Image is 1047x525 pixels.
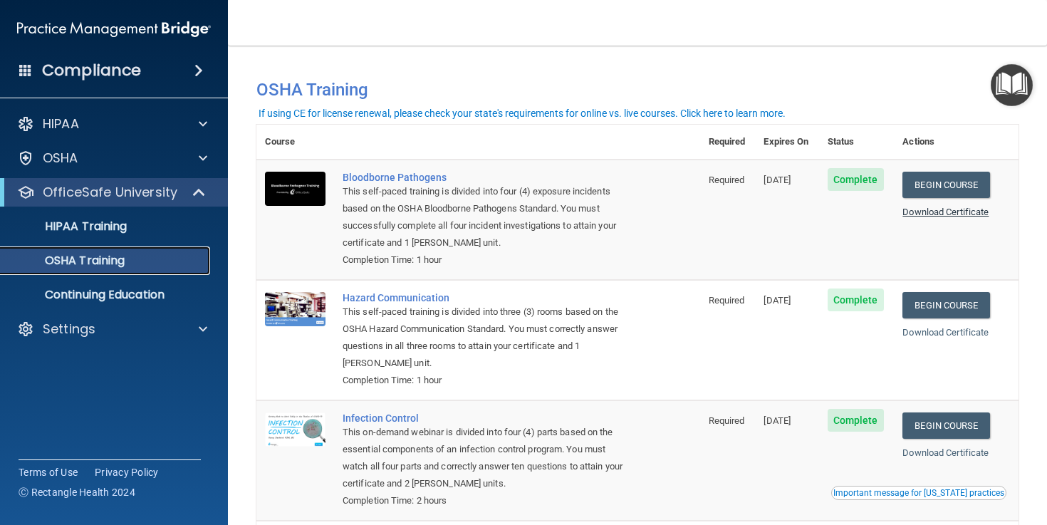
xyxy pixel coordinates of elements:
[19,465,78,479] a: Terms of Use
[9,288,204,302] p: Continuing Education
[17,115,207,132] a: HIPAA
[343,424,629,492] div: This on-demand webinar is divided into four (4) parts based on the essential components of an inf...
[828,409,884,432] span: Complete
[9,254,125,268] p: OSHA Training
[764,295,791,306] span: [DATE]
[991,64,1033,106] button: Open Resource Center
[764,175,791,185] span: [DATE]
[902,172,989,198] a: Begin Course
[42,61,141,80] h4: Compliance
[9,219,127,234] p: HIPAA Training
[256,106,788,120] button: If using CE for license renewal, please check your state's requirements for online vs. live cours...
[95,465,159,479] a: Privacy Policy
[833,489,1004,497] div: Important message for [US_STATE] practices
[343,303,629,372] div: This self-paced training is divided into three (3) rooms based on the OSHA Hazard Communication S...
[343,251,629,269] div: Completion Time: 1 hour
[902,447,989,458] a: Download Certificate
[17,184,207,201] a: OfficeSafe University
[43,115,79,132] p: HIPAA
[343,372,629,389] div: Completion Time: 1 hour
[43,321,95,338] p: Settings
[259,108,786,118] div: If using CE for license renewal, please check your state's requirements for online vs. live cours...
[902,207,989,217] a: Download Certificate
[43,150,78,167] p: OSHA
[343,183,629,251] div: This self-paced training is divided into four (4) exposure incidents based on the OSHA Bloodborne...
[343,492,629,509] div: Completion Time: 2 hours
[755,125,818,160] th: Expires On
[902,292,989,318] a: Begin Course
[343,412,629,424] a: Infection Control
[902,412,989,439] a: Begin Course
[819,125,895,160] th: Status
[828,289,884,311] span: Complete
[709,175,745,185] span: Required
[709,295,745,306] span: Required
[19,485,135,499] span: Ⓒ Rectangle Health 2024
[17,150,207,167] a: OSHA
[343,292,629,303] a: Hazard Communication
[894,125,1019,160] th: Actions
[256,80,1019,100] h4: OSHA Training
[764,415,791,426] span: [DATE]
[828,168,884,191] span: Complete
[17,15,211,43] img: PMB logo
[902,327,989,338] a: Download Certificate
[43,184,177,201] p: OfficeSafe University
[343,172,629,183] a: Bloodborne Pathogens
[256,125,334,160] th: Course
[831,486,1006,500] button: Read this if you are a dental practitioner in the state of CA
[17,321,207,338] a: Settings
[709,415,745,426] span: Required
[700,125,756,160] th: Required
